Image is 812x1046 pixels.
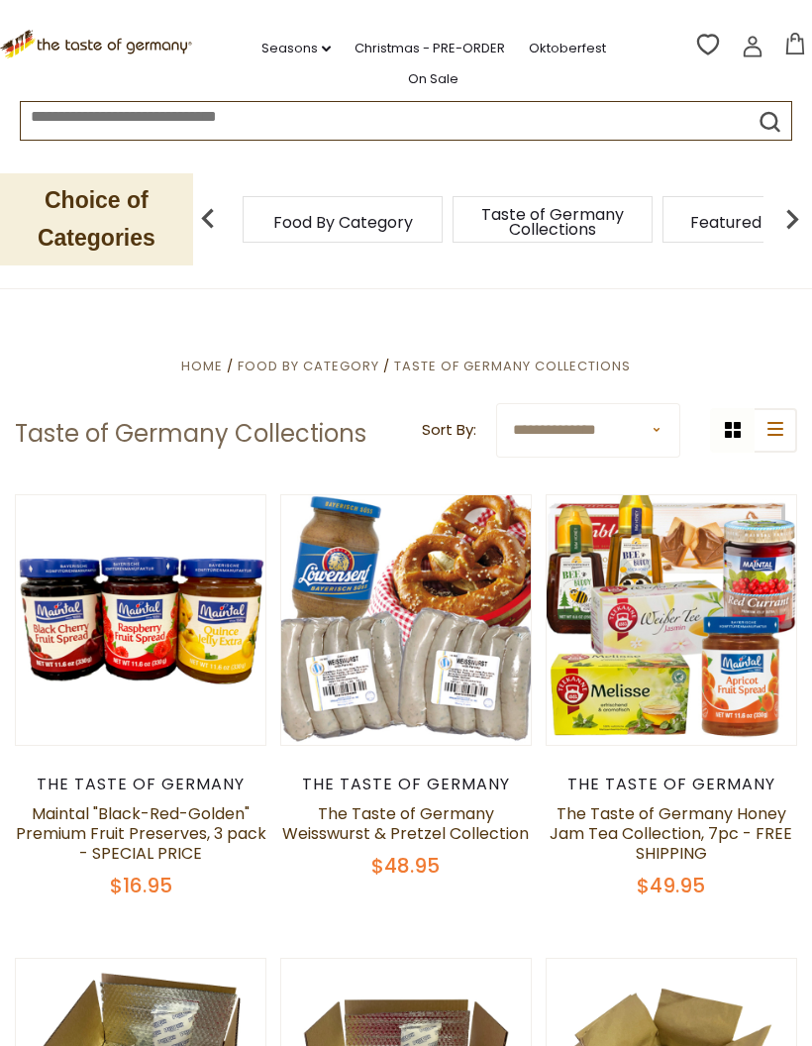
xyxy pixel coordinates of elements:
[282,802,529,845] a: The Taste of Germany Weisswurst & Pretzel Collection
[355,38,505,59] a: Christmas - PRE-ORDER
[188,199,228,239] img: previous arrow
[408,68,458,90] a: On Sale
[280,775,532,794] div: The Taste of Germany
[473,207,632,237] a: Taste of Germany Collections
[16,495,265,745] img: Maintal "Black-Red-Golden" Premium Fruit Preserves, 3 pack - SPECIAL PRICE
[547,495,796,745] img: The Taste of Germany Honey Jam Tea Collection, 7pc - FREE SHIPPING
[16,802,266,865] a: Maintal "Black-Red-Golden" Premium Fruit Preserves, 3 pack - SPECIAL PRICE
[546,775,797,794] div: The Taste of Germany
[238,357,379,375] a: Food By Category
[772,199,812,239] img: next arrow
[422,418,476,443] label: Sort By:
[529,38,606,59] a: Oktoberfest
[273,215,413,230] a: Food By Category
[281,495,531,745] img: The Taste of Germany Weisswurst & Pretzel Collection
[181,357,223,375] a: Home
[371,852,440,880] span: $48.95
[394,357,631,375] a: Taste of Germany Collections
[110,872,172,899] span: $16.95
[550,802,792,865] a: The Taste of Germany Honey Jam Tea Collection, 7pc - FREE SHIPPING
[637,872,705,899] span: $49.95
[15,775,266,794] div: The Taste of Germany
[261,38,331,59] a: Seasons
[15,419,366,449] h1: Taste of Germany Collections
